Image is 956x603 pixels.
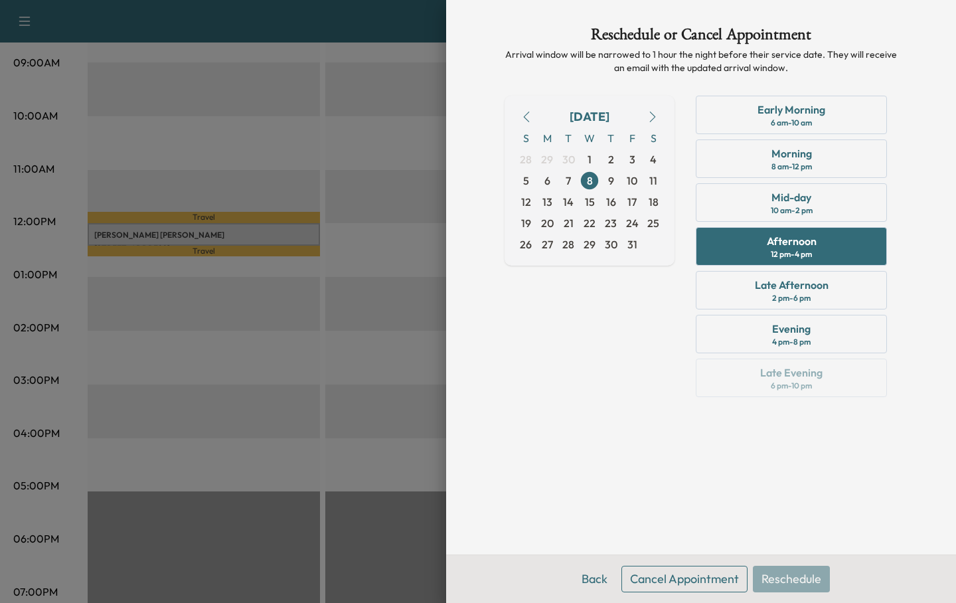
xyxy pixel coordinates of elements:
[771,189,811,205] div: Mid-day
[542,194,552,210] span: 13
[584,215,596,231] span: 22
[608,173,614,189] span: 9
[520,151,532,167] span: 28
[505,48,898,74] p: Arrival window will be narrowed to 1 hour the night before their service date. They will receive ...
[771,249,812,260] div: 12 pm - 4 pm
[627,236,637,252] span: 31
[600,128,621,149] span: T
[564,215,574,231] span: 21
[544,173,550,189] span: 6
[587,173,593,189] span: 8
[588,151,592,167] span: 1
[647,215,659,231] span: 25
[573,566,616,592] button: Back
[643,128,664,149] span: S
[605,236,617,252] span: 30
[772,321,811,337] div: Evening
[521,215,531,231] span: 19
[757,102,825,118] div: Early Morning
[772,293,811,303] div: 2 pm - 6 pm
[579,128,600,149] span: W
[621,566,748,592] button: Cancel Appointment
[520,236,532,252] span: 26
[570,108,609,126] div: [DATE]
[584,236,596,252] span: 29
[771,118,812,128] div: 6 am - 10 am
[621,128,643,149] span: F
[536,128,558,149] span: M
[772,337,811,347] div: 4 pm - 8 pm
[541,215,554,231] span: 20
[771,145,812,161] div: Morning
[650,151,657,167] span: 4
[608,151,614,167] span: 2
[566,173,571,189] span: 7
[585,194,595,210] span: 15
[649,194,659,210] span: 18
[771,161,812,172] div: 8 am - 12 pm
[627,194,637,210] span: 17
[755,277,829,293] div: Late Afternoon
[562,236,574,252] span: 28
[627,173,637,189] span: 10
[606,194,616,210] span: 16
[541,151,553,167] span: 29
[605,215,617,231] span: 23
[558,128,579,149] span: T
[562,151,575,167] span: 30
[649,173,657,189] span: 11
[521,194,531,210] span: 12
[515,128,536,149] span: S
[505,27,898,48] h1: Reschedule or Cancel Appointment
[767,233,817,249] div: Afternoon
[626,215,639,231] span: 24
[771,205,813,216] div: 10 am - 2 pm
[542,236,553,252] span: 27
[629,151,635,167] span: 3
[523,173,529,189] span: 5
[563,194,574,210] span: 14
